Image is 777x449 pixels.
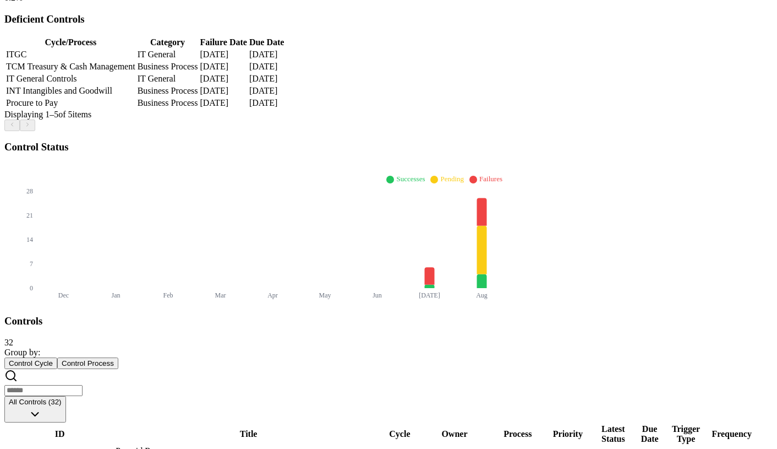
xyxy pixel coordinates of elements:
[199,37,247,48] th: Failure Date
[249,61,285,72] td: [DATE]
[26,187,33,195] tspan: 28
[373,291,382,299] tspan: Jun
[707,424,756,445] th: Frequency
[4,13,773,25] h3: Deficient Controls
[137,49,199,60] td: IT General
[30,284,33,292] tspan: 0
[319,291,331,299] tspan: May
[479,175,502,183] span: Failures
[57,358,118,369] button: Control Process
[199,61,247,72] td: [DATE]
[4,338,13,347] span: 32
[137,73,199,84] td: IT General
[30,260,33,268] tspan: 7
[137,98,199,109] td: Business Process
[58,291,69,299] tspan: Dec
[137,85,199,96] td: Business Process
[199,85,247,96] td: [DATE]
[6,73,136,84] td: IT General Controls
[666,424,707,445] th: Trigger Type
[440,175,464,183] span: Pending
[4,358,57,369] button: Control Cycle
[137,61,199,72] td: Business Process
[4,141,773,153] h3: Control Status
[9,398,62,406] span: All Controls (32)
[249,85,285,96] td: [DATE]
[267,291,278,299] tspan: Apr
[137,37,199,48] th: Category
[249,49,285,60] td: [DATE]
[199,98,247,109] td: [DATE]
[396,175,425,183] span: Successes
[4,396,66,423] button: All Controls (32)
[6,49,136,60] td: ITGC
[419,291,440,299] tspan: [DATE]
[593,424,634,445] th: Latest Status
[26,236,33,244] tspan: 14
[544,424,592,445] th: Priority
[199,49,247,60] td: [DATE]
[6,61,136,72] td: TCM Treasury & Cash Management
[418,424,491,445] th: Owner
[215,291,226,299] tspan: Mar
[635,424,665,445] th: Due Date
[249,73,285,84] td: [DATE]
[249,37,285,48] th: Due Date
[6,85,136,96] td: INT Intangibles and Goodwill
[26,212,33,219] tspan: 21
[163,291,173,299] tspan: Feb
[4,348,40,357] span: Group by:
[4,110,91,119] span: Displaying 1– 5 of 5 items
[6,424,114,445] th: ID
[199,73,247,84] td: [DATE]
[4,315,773,327] h3: Controls
[249,98,285,109] td: [DATE]
[493,424,543,445] th: Process
[112,291,121,299] tspan: Jan
[6,37,136,48] th: Cycle/Process
[6,98,136,109] td: Procure to Pay
[476,291,488,299] tspan: Aug
[115,424,382,445] th: Title
[383,424,417,445] th: Cycle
